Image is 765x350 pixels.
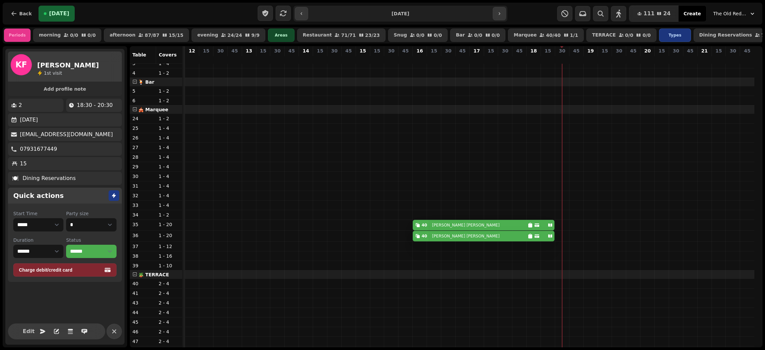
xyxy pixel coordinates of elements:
p: 45 [687,47,693,54]
p: [PERSON_NAME] [PERSON_NAME] [432,222,499,228]
p: 15 [545,47,551,54]
p: 0 [204,55,209,62]
p: 15 / 15 [169,33,183,38]
p: 37 [132,243,153,250]
p: 2 - 4 [159,319,180,325]
span: The Old Red Lion [713,10,746,17]
button: Marquee40/401/1 [508,29,584,42]
p: 1 - 4 [159,144,180,151]
p: 45 [132,319,153,325]
p: 23 / 23 [365,33,380,38]
p: 15 [374,47,380,54]
button: [DATE] [39,6,75,22]
div: Areas [268,29,295,42]
p: 19 [587,47,594,54]
p: 1 - 4 [159,154,180,160]
p: [PERSON_NAME] [PERSON_NAME] [432,233,499,239]
p: 0 [517,55,522,62]
p: 32 [132,192,153,199]
p: 1 - 2 [159,212,180,218]
button: Edit [22,325,35,338]
button: TERRACE0/00/0 [586,29,656,42]
p: 36 [132,232,153,239]
p: 1 - 12 [159,243,180,250]
span: 24 [663,11,670,16]
p: 2 - 4 [159,290,180,297]
p: 0 / 0 [474,33,482,38]
p: 16 [275,55,280,62]
p: 2 [360,55,366,62]
p: 1 - 4 [159,173,180,180]
p: 15 [203,47,209,54]
p: 1 - 16 [159,253,180,259]
span: Charge debit/credit card [19,268,103,272]
span: Covers [159,52,177,57]
p: evening [197,33,218,38]
p: 0 [631,55,636,62]
p: 0 [745,55,750,62]
p: 30 [730,47,736,54]
p: 1 - 4 [159,163,180,170]
span: 🍹 Bar [138,79,154,85]
p: 0 [289,55,294,62]
div: 40 [422,222,427,228]
p: Dining Reservations [23,174,76,182]
p: 0 [645,55,650,62]
button: Bar0/00/0 [450,29,505,42]
button: Create [678,6,706,22]
p: 30 [502,47,508,54]
p: 17 [473,47,480,54]
p: [EMAIL_ADDRESS][DOMAIN_NAME] [20,131,113,138]
p: 15 [658,47,665,54]
p: 6 [132,97,153,104]
p: 0 [261,55,266,62]
p: 47 [132,338,153,345]
p: 45 [744,47,750,54]
p: 5 [545,55,551,62]
p: [DATE] [20,116,38,124]
p: 6 [332,55,337,62]
p: 0 [531,55,536,62]
p: 1 - 10 [159,262,180,269]
p: 45 [630,47,637,54]
p: Bar [456,33,465,38]
p: 0 [232,55,237,62]
p: 1 - 2 [159,88,180,94]
p: 0 [488,55,494,62]
p: 0 [403,55,408,62]
p: 0 [659,55,664,62]
p: 87 / 87 [145,33,159,38]
p: 1 - 4 [159,183,180,189]
p: 07931677449 [20,145,57,153]
span: 111 [643,11,654,16]
p: 30 [388,47,394,54]
p: 2 [616,55,622,62]
span: 🪴 TERRACE [138,272,169,277]
p: 15 [474,55,479,62]
p: 21 [701,47,708,54]
button: Back [5,6,37,22]
button: afternoon87/8715/15 [104,29,189,42]
button: evening24/249/9 [192,29,265,42]
p: morning [39,33,61,38]
p: 45 [231,47,238,54]
button: morning0/00/0 [33,29,101,42]
p: 1 - 2 [159,115,180,122]
p: 15 [602,47,608,54]
p: 0 / 0 [88,33,96,38]
p: 43 [417,55,422,62]
p: 0 [317,55,323,62]
p: 1 - 4 [159,192,180,199]
p: 30 [559,47,565,54]
p: 28 [132,154,153,160]
p: 0 [502,55,508,62]
p: 45 [516,47,523,54]
p: 15 [716,47,722,54]
p: 0 [602,55,608,62]
p: 31 [132,183,153,189]
span: Create [684,11,701,16]
p: visit [44,70,62,76]
p: 30 [445,47,451,54]
p: 0 [189,55,195,62]
p: 45 [402,47,409,54]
